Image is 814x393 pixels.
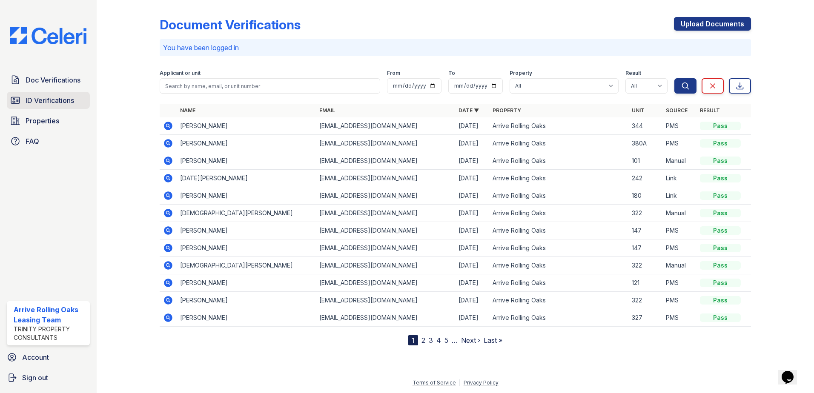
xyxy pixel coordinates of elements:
[452,335,458,345] span: …
[489,292,628,309] td: Arrive Rolling Oaks
[700,261,741,270] div: Pass
[700,296,741,305] div: Pass
[177,170,316,187] td: [DATE][PERSON_NAME]
[464,379,499,386] a: Privacy Policy
[413,379,456,386] a: Terms of Service
[489,205,628,222] td: Arrive Rolling Oaks
[177,152,316,170] td: [PERSON_NAME]
[628,170,662,187] td: 242
[3,27,93,44] img: CE_Logo_Blue-a8612792a0a2168367f1c8372b55b34899dd931a85d93a1a3d3e32e68fde9ad4.png
[177,205,316,222] td: [DEMOGRAPHIC_DATA][PERSON_NAME]
[700,191,741,200] div: Pass
[455,292,489,309] td: [DATE]
[316,257,455,274] td: [EMAIL_ADDRESS][DOMAIN_NAME]
[448,70,455,77] label: To
[700,313,741,322] div: Pass
[177,292,316,309] td: [PERSON_NAME]
[662,239,696,257] td: PMS
[316,309,455,327] td: [EMAIL_ADDRESS][DOMAIN_NAME]
[26,116,59,126] span: Properties
[7,71,90,88] a: Doc Verifications
[316,205,455,222] td: [EMAIL_ADDRESS][DOMAIN_NAME]
[3,349,93,366] a: Account
[22,352,49,362] span: Account
[662,170,696,187] td: Link
[26,75,80,85] span: Doc Verifications
[700,226,741,235] div: Pass
[316,274,455,292] td: [EMAIL_ADDRESS][DOMAIN_NAME]
[26,136,39,146] span: FAQ
[160,78,380,94] input: Search by name, email, or unit number
[662,205,696,222] td: Manual
[700,139,741,148] div: Pass
[14,325,86,342] div: Trinity Property Consultants
[489,135,628,152] td: Arrive Rolling Oaks
[455,309,489,327] td: [DATE]
[489,187,628,205] td: Arrive Rolling Oaks
[662,222,696,239] td: PMS
[489,257,628,274] td: Arrive Rolling Oaks
[628,222,662,239] td: 147
[700,209,741,217] div: Pass
[7,133,90,150] a: FAQ
[455,187,489,205] td: [DATE]
[177,274,316,292] td: [PERSON_NAME]
[628,309,662,327] td: 327
[316,239,455,257] td: [EMAIL_ADDRESS][DOMAIN_NAME]
[408,335,418,345] div: 1
[489,309,628,327] td: Arrive Rolling Oaks
[489,274,628,292] td: Arrive Rolling Oaks
[177,117,316,135] td: [PERSON_NAME]
[455,257,489,274] td: [DATE]
[316,187,455,205] td: [EMAIL_ADDRESS][DOMAIN_NAME]
[177,187,316,205] td: [PERSON_NAME]
[316,152,455,170] td: [EMAIL_ADDRESS][DOMAIN_NAME]
[455,239,489,257] td: [DATE]
[163,43,748,53] p: You have been logged in
[177,239,316,257] td: [PERSON_NAME]
[628,187,662,205] td: 180
[628,152,662,170] td: 101
[489,239,628,257] td: Arrive Rolling Oaks
[489,170,628,187] td: Arrive Rolling Oaks
[3,369,93,386] a: Sign out
[177,257,316,274] td: [DEMOGRAPHIC_DATA][PERSON_NAME]
[700,122,741,130] div: Pass
[26,95,74,105] span: ID Verifications
[387,70,400,77] label: From
[489,152,628,170] td: Arrive Rolling Oaks
[316,170,455,187] td: [EMAIL_ADDRESS][DOMAIN_NAME]
[700,279,741,287] div: Pass
[160,17,301,32] div: Document Verifications
[662,257,696,274] td: Manual
[319,107,335,114] a: Email
[662,117,696,135] td: PMS
[628,292,662,309] td: 322
[662,152,696,170] td: Manual
[700,244,741,252] div: Pass
[316,135,455,152] td: [EMAIL_ADDRESS][DOMAIN_NAME]
[700,107,720,114] a: Result
[628,274,662,292] td: 121
[455,170,489,187] td: [DATE]
[177,309,316,327] td: [PERSON_NAME]
[421,336,425,345] a: 2
[662,187,696,205] td: Link
[459,379,461,386] div: |
[455,152,489,170] td: [DATE]
[510,70,532,77] label: Property
[14,305,86,325] div: Arrive Rolling Oaks Leasing Team
[625,70,641,77] label: Result
[632,107,645,114] a: Unit
[461,336,480,345] a: Next ›
[484,336,502,345] a: Last »
[455,222,489,239] td: [DATE]
[700,174,741,182] div: Pass
[700,157,741,165] div: Pass
[316,292,455,309] td: [EMAIL_ADDRESS][DOMAIN_NAME]
[444,336,448,345] a: 5
[628,239,662,257] td: 147
[180,107,195,114] a: Name
[455,274,489,292] td: [DATE]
